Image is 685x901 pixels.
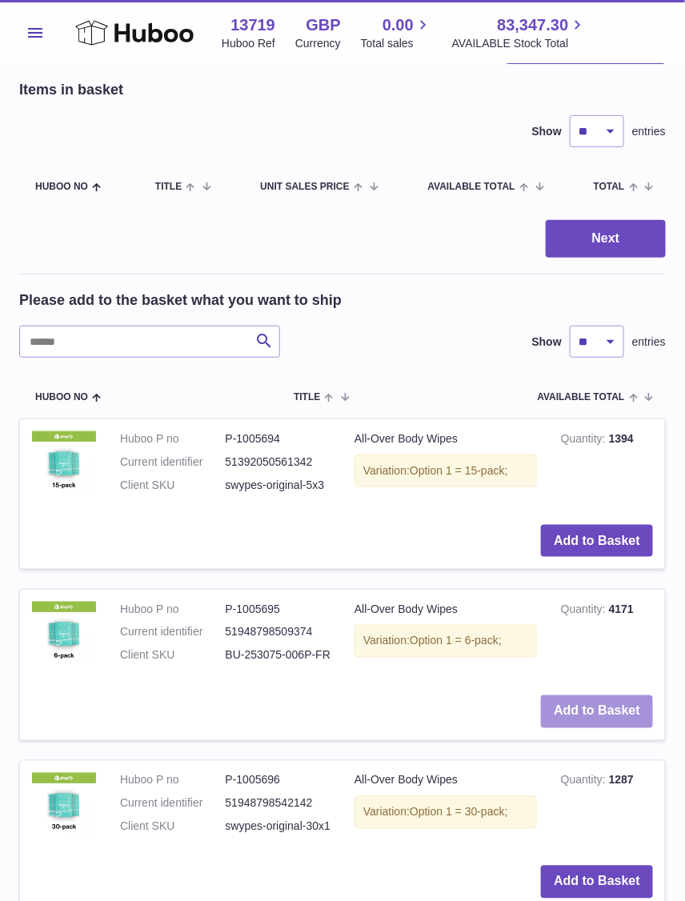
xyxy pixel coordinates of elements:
span: entries [632,334,666,350]
span: Option 1 = 30-pack; [410,806,508,819]
dt: Huboo P no [120,431,226,446]
div: Variation: [355,625,537,658]
dd: BU-253075-006P-FR [226,648,331,663]
img: All-Over Body Wipes [32,773,96,837]
span: AVAILABLE Total [428,182,515,192]
h2: Items in basket [19,80,123,99]
dt: Client SKU [120,478,226,493]
dd: swypes-original-30x1 [226,819,331,835]
dd: P-1005696 [226,773,331,788]
td: All-Over Body Wipes [342,590,549,683]
dd: swypes-original-5x3 [226,478,331,493]
label: Show [532,124,562,139]
dt: Client SKU [120,819,226,835]
dt: Client SKU [120,648,226,663]
span: Total sales [361,36,432,51]
dd: P-1005695 [226,602,331,617]
div: Variation: [355,796,537,829]
td: 1287 [549,761,665,855]
div: Currency [295,36,341,51]
span: AVAILABLE Total [538,392,625,402]
div: Variation: [355,455,537,487]
td: All-Over Body Wipes [342,761,549,855]
dd: P-1005694 [226,431,331,446]
dt: Huboo P no [120,602,226,617]
span: Title [155,182,182,192]
td: All-Over Body Wipes [342,419,549,513]
h2: Please add to the basket what you want to ship [19,290,342,310]
button: Next [546,220,666,258]
label: Show [532,334,562,350]
span: entries [632,124,666,139]
div: Huboo Ref [222,36,275,51]
strong: GBP [306,14,340,36]
strong: Quantity [561,432,609,449]
strong: Quantity [561,603,609,619]
button: Add to Basket [541,866,653,899]
span: Huboo no [35,392,88,402]
a: 0.00 Total sales [361,14,432,51]
img: All-Over Body Wipes [32,602,96,666]
span: 0.00 [383,14,414,36]
a: 83,347.30 AVAILABLE Stock Total [452,14,587,51]
img: All-Over Body Wipes [32,431,96,495]
span: Option 1 = 6-pack; [410,635,502,647]
button: Add to Basket [541,695,653,728]
span: Option 1 = 15-pack; [410,464,508,477]
button: Add to Basket [541,525,653,558]
dd: 51948798542142 [226,796,331,811]
span: AVAILABLE Stock Total [452,36,587,51]
dt: Current identifier [120,625,226,640]
dd: 51948798509374 [226,625,331,640]
dt: Huboo P no [120,773,226,788]
td: 1394 [549,419,665,513]
dd: 51392050561342 [226,455,331,470]
strong: Quantity [561,774,609,791]
dt: Current identifier [120,796,226,811]
span: Title [294,392,320,402]
dt: Current identifier [120,455,226,470]
span: Huboo no [35,182,88,192]
span: Total [594,182,625,192]
span: Unit Sales Price [260,182,349,192]
strong: 13719 [230,14,275,36]
td: 4171 [549,590,665,683]
span: 83,347.30 [497,14,568,36]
